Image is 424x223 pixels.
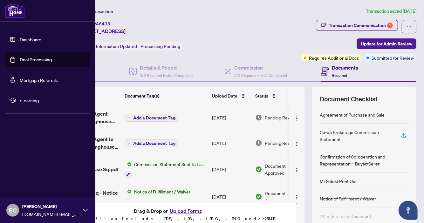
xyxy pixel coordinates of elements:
[309,54,359,61] span: Requires Additional Docs
[265,162,304,176] span: Document Approved
[292,164,302,174] button: Logo
[320,195,376,202] div: Notice of Fulfillment / Waiver
[332,73,347,78] span: Required
[134,207,204,215] span: Drag & Drop or
[253,87,307,105] th: Status
[209,105,253,130] td: [DATE]
[316,20,398,31] button: Transaction Communication1
[125,161,207,178] button: Status IconCommission Statement Sent to Lawyer
[22,203,79,210] span: [PERSON_NAME]
[96,44,180,49] span: Information Updated - Processing Pending
[292,112,302,123] button: Logo
[265,190,304,204] span: Document Approved
[122,87,209,105] th: Document Tag(s)
[20,97,86,104] span: rLearning
[125,161,132,168] img: Status Icon
[294,116,299,121] img: Logo
[387,23,393,28] div: 1
[96,21,110,27] span: 46435
[329,20,393,30] div: Transaction Communication
[320,178,357,185] div: MLS Sold Print Out
[292,192,302,202] button: Logo
[209,87,253,105] th: Upload Date
[234,64,287,71] h4: Commission
[45,215,293,223] p: Supported files include .PDF, .JPG, .JPEG, .PNG under 25 MB
[127,116,131,119] span: plus
[255,139,262,146] img: Document Status
[320,95,378,104] span: Document Checklist
[255,114,262,121] img: Document Status
[9,206,17,215] span: BC
[372,54,414,61] span: Submitted for Review
[140,73,193,78] span: 3/3 Required Fields Completed
[361,39,412,49] span: Update for Admin Review
[20,77,58,83] a: Mortgage Referrals
[125,188,132,195] img: Status Icon
[132,188,193,195] span: Notice of Fulfillment / Waiver
[125,139,178,147] button: Add a Document Tag
[212,92,237,99] span: Upload Date
[127,142,131,145] span: plus
[294,195,299,200] img: Logo
[140,64,193,71] h4: Details & People
[366,8,416,15] article: Transaction saved [DATE]
[5,3,25,18] img: logo
[20,57,52,63] a: Deal Processing
[234,73,287,78] span: 2/2 Required Fields Completed
[320,129,393,143] div: Co-op Brokerage Commission Statement
[132,161,207,168] span: Commission Statement Sent to Lawyer
[407,24,411,29] span: ellipsis
[255,166,262,173] img: Document Status
[22,211,79,218] span: [DOMAIN_NAME][EMAIL_ADDRESS][DOMAIN_NAME]
[399,201,418,220] button: Open asap
[265,114,297,121] span: Pending Review
[168,207,204,215] button: Upload Forms
[125,139,178,147] button: Add a Document Tag
[79,42,183,51] div: Status:
[20,37,41,42] a: Dashboard
[209,156,253,183] td: [DATE]
[133,116,175,120] span: Add a Document Tag
[265,139,297,146] span: Pending Review
[255,92,268,99] span: Status
[294,141,299,146] img: Logo
[332,64,359,71] h4: Documents
[79,9,113,14] span: View Transaction
[320,111,385,118] div: Agreement of Purchase and Sale
[320,153,409,167] div: Confirmation of Co-operation and Representation—Buyer/Seller
[209,183,253,210] td: [DATE]
[79,27,126,35] span: [STREET_ADDRESS]
[357,38,416,49] button: Update for Admin Review
[255,193,262,200] img: Document Status
[125,188,193,205] button: Status IconNotice of Fulfillment / Waiver
[125,114,178,122] button: Add a Document Tag
[209,130,253,156] td: [DATE]
[292,138,302,148] button: Logo
[133,141,175,145] span: Add a Document Tag
[294,168,299,173] img: Logo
